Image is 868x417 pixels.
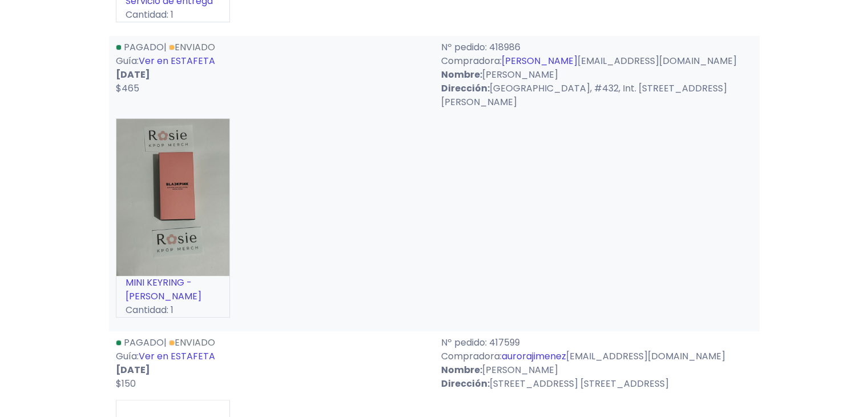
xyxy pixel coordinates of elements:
[441,68,753,82] p: [PERSON_NAME]
[441,363,482,376] strong: Nombre:
[139,350,215,363] a: Ver en ESTAFETA
[441,336,753,350] p: Nº pedido: 417599
[124,41,164,54] span: Pagado
[441,377,753,391] p: [STREET_ADDRESS] [STREET_ADDRESS]
[502,350,566,363] a: aurorajimenez
[441,82,753,109] p: [GEOGRAPHIC_DATA], #432, Int. [STREET_ADDRESS][PERSON_NAME]
[116,82,139,95] span: $465
[441,41,753,54] p: Nº pedido: 418986
[139,54,215,67] a: Ver en ESTAFETA
[124,336,164,349] span: Pagado
[116,303,229,317] p: Cantidad: 1
[116,119,229,276] img: small_1759113056284.jpeg
[116,377,136,390] span: $150
[441,350,753,363] p: Compradora: [EMAIL_ADDRESS][DOMAIN_NAME]
[441,377,490,390] strong: Dirección:
[441,54,753,68] p: Compradora: [EMAIL_ADDRESS][DOMAIN_NAME]
[169,336,215,349] a: Enviado
[116,363,427,377] p: [DATE]
[441,82,490,95] strong: Dirección:
[109,336,434,391] div: | Guía:
[441,68,482,81] strong: Nombre:
[116,68,427,82] p: [DATE]
[502,54,578,67] a: [PERSON_NAME]
[116,8,229,22] p: Cantidad: 1
[441,363,753,377] p: [PERSON_NAME]
[109,41,434,109] div: | Guía:
[126,276,201,303] a: MINI KEYRING - [PERSON_NAME]
[169,41,215,54] a: Enviado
